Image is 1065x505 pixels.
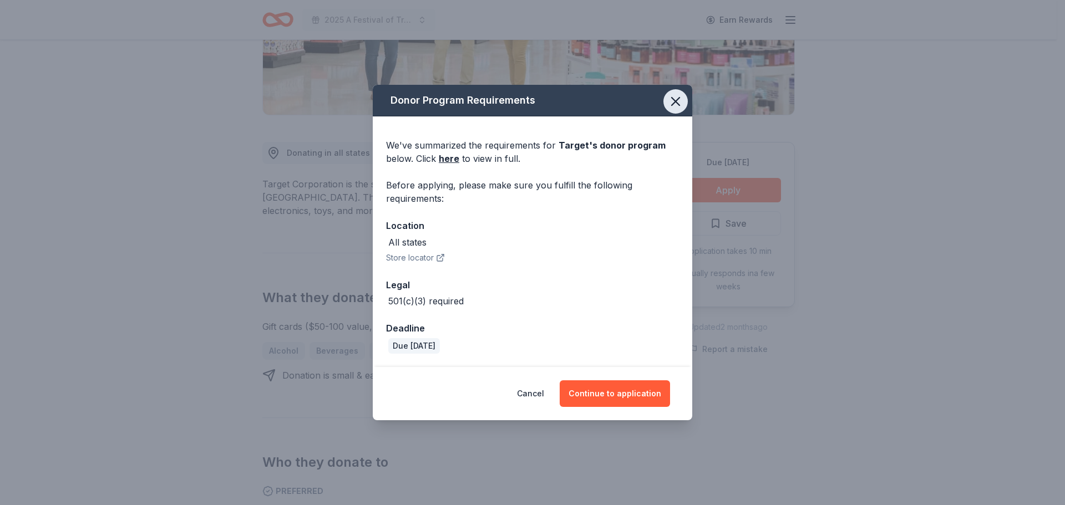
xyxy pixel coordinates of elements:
div: Donor Program Requirements [373,85,692,116]
div: All states [388,236,427,249]
button: Continue to application [560,380,670,407]
a: here [439,152,459,165]
div: We've summarized the requirements for below. Click to view in full. [386,139,679,165]
div: Before applying, please make sure you fulfill the following requirements: [386,178,679,205]
div: Legal [386,278,679,292]
button: Cancel [517,380,544,407]
div: Due [DATE] [388,338,440,354]
div: Location [386,218,679,233]
div: 501(c)(3) required [388,294,464,308]
div: Deadline [386,321,679,335]
button: Store locator [386,251,445,264]
span: Target 's donor program [559,140,666,151]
